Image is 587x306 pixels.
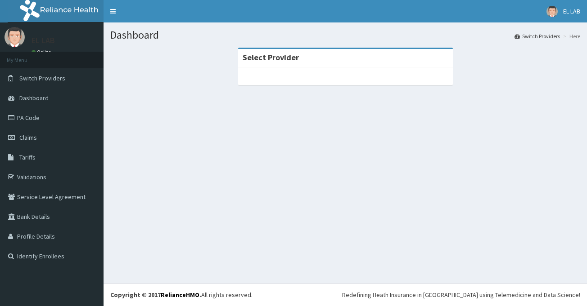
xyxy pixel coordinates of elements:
a: RelianceHMO [161,291,199,299]
footer: All rights reserved. [104,283,587,306]
strong: Copyright © 2017 . [110,291,201,299]
div: Redefining Heath Insurance in [GEOGRAPHIC_DATA] using Telemedicine and Data Science! [342,290,580,299]
img: User Image [5,27,25,47]
img: User Image [546,6,558,17]
span: Switch Providers [19,74,65,82]
span: EL LAB [563,7,580,15]
a: Online [32,49,53,55]
h1: Dashboard [110,29,580,41]
li: Here [561,32,580,40]
span: Dashboard [19,94,49,102]
span: Claims [19,133,37,142]
p: EL LAB [32,36,55,44]
span: Tariffs [19,153,36,161]
strong: Select Provider [243,52,299,62]
a: Switch Providers [515,32,560,40]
